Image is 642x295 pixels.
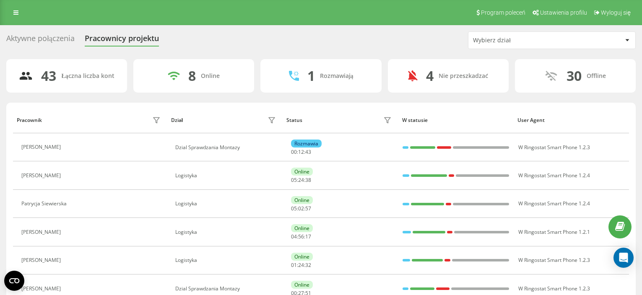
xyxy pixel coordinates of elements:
[175,229,278,235] div: Logistyka
[291,140,322,147] div: Rozmawia
[518,228,590,235] span: W Ringostat Smart Phone 1.2.1
[518,172,590,179] span: W Ringostat Smart Phone 1.2.4
[291,262,311,268] div: : :
[291,196,313,204] div: Online
[17,117,42,123] div: Pracownik
[61,72,114,80] div: Łączna liczba kont
[613,248,634,268] div: Open Intercom Messenger
[291,205,297,212] span: 05
[85,34,159,47] div: Pracownicy projektu
[291,177,311,183] div: : :
[21,229,63,235] div: [PERSON_NAME]
[518,285,590,292] span: W Ringostat Smart Phone 1.2.3
[4,271,24,291] button: Open CMP widget
[175,257,278,263] div: Logistyka
[291,224,313,232] div: Online
[175,201,278,207] div: Logistyka
[305,205,311,212] span: 57
[473,37,573,44] div: Wybierz dział
[291,261,297,269] span: 01
[439,72,488,80] div: Nie przeszkadzać
[41,68,56,84] div: 43
[171,117,183,123] div: Dział
[188,68,196,84] div: 8
[201,72,220,80] div: Online
[21,173,63,179] div: [PERSON_NAME]
[286,117,302,123] div: Status
[426,68,434,84] div: 4
[291,281,313,289] div: Online
[481,9,525,16] span: Program poleceń
[291,253,313,261] div: Online
[291,234,311,240] div: : :
[291,206,311,212] div: : :
[298,205,304,212] span: 02
[540,9,587,16] span: Ustawienia profilu
[320,72,353,80] div: Rozmawiają
[21,201,69,207] div: Patrycja Siewierska
[567,68,582,84] div: 30
[175,173,278,179] div: Logistyka
[21,257,63,263] div: [PERSON_NAME]
[6,34,75,47] div: Aktywne połączenia
[291,233,297,240] span: 04
[518,144,590,151] span: W Ringostat Smart Phone 1.2.3
[175,286,278,292] div: Dzial Sprawdzania Montazy
[298,261,304,269] span: 24
[291,148,297,155] span: 00
[21,286,63,292] div: [PERSON_NAME]
[305,148,311,155] span: 43
[175,145,278,150] div: Dzial Sprawdzania Montazy
[518,200,590,207] span: W Ringostat Smart Phone 1.2.4
[291,176,297,184] span: 05
[307,68,315,84] div: 1
[517,117,625,123] div: User Agent
[291,168,313,176] div: Online
[402,117,510,123] div: W statusie
[305,261,311,269] span: 32
[298,233,304,240] span: 56
[601,9,631,16] span: Wyloguj się
[305,233,311,240] span: 17
[305,176,311,184] span: 38
[291,149,311,155] div: : :
[21,144,63,150] div: [PERSON_NAME]
[298,176,304,184] span: 24
[587,72,606,80] div: Offline
[298,148,304,155] span: 12
[518,256,590,264] span: W Ringostat Smart Phone 1.2.3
